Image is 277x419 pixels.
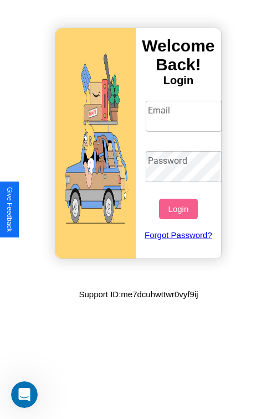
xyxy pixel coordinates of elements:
[136,74,221,87] h4: Login
[136,37,221,74] h3: Welcome Back!
[159,199,197,219] button: Login
[79,287,198,302] p: Support ID: me7dcuhwttwr0vyf9ij
[6,187,13,232] div: Give Feedback
[11,381,38,408] iframe: Intercom live chat
[56,28,136,258] img: gif
[140,219,217,251] a: Forgot Password?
